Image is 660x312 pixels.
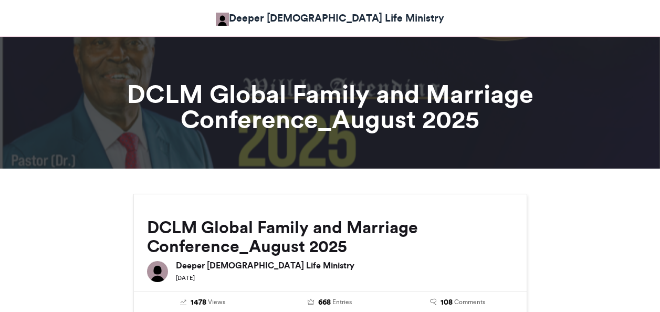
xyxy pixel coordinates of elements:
[454,297,485,307] span: Comments
[39,81,622,132] h1: DCLM Global Family and Marriage Conference_August 2025
[216,13,229,26] img: Obafemi Bello
[176,274,195,282] small: [DATE]
[147,297,259,308] a: 1478 Views
[332,297,352,307] span: Entries
[318,297,331,308] span: 668
[274,297,386,308] a: 668 Entries
[147,261,168,282] img: Deeper Christian Life Ministry
[191,297,206,308] span: 1478
[441,297,453,308] span: 108
[208,297,225,307] span: Views
[402,297,514,308] a: 108 Comments
[616,270,649,301] iframe: chat widget
[216,11,444,26] a: Deeper [DEMOGRAPHIC_DATA] Life Ministry
[147,218,514,256] h2: DCLM Global Family and Marriage Conference_August 2025
[176,261,514,269] h6: Deeper [DEMOGRAPHIC_DATA] Life Ministry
